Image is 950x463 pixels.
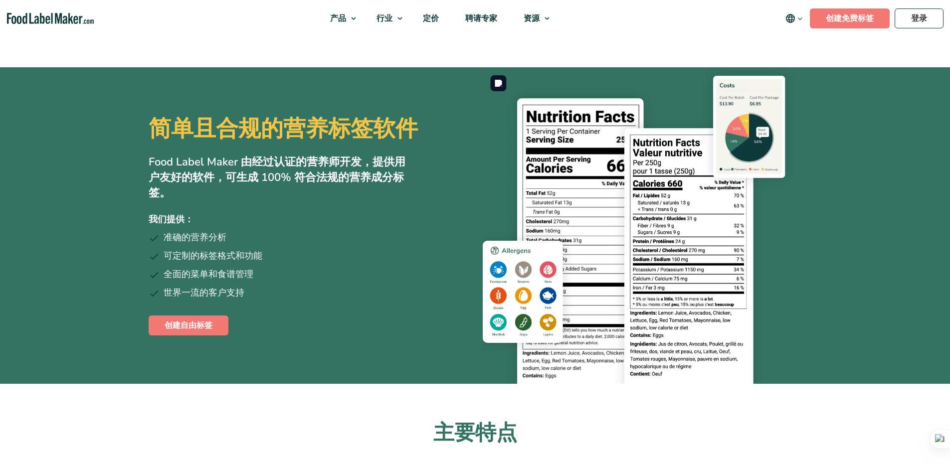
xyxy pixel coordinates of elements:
a: 创建免费标签 [810,8,890,28]
a: 创建自由标签 [149,315,228,335]
span: 产品 [327,13,347,24]
p: Food Label Maker 由经过认证的营养师开发，提供用户友好的软件，可生成 100% 符合法规的营养成分标签。 [149,154,408,200]
span: 资源 [521,13,541,24]
a: 食品标签制作主页 [7,13,94,24]
span: 行业 [374,13,393,24]
span: 全面的菜单和食谱管理 [164,268,253,281]
span: 聘请专家 [462,13,498,24]
span: 可定制的标签格式和功能 [164,249,262,263]
p: 我们提供： [149,212,468,227]
button: 更改语言 [778,8,810,28]
h2: 主要特点 [149,420,802,447]
span: 定价 [420,13,440,24]
a: 登录 [895,8,944,28]
span: 准确的营养分析 [164,231,226,244]
h1: 简单且合规的营养标签软件 [149,116,467,143]
span: 世界一流的客户支持 [164,286,244,300]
